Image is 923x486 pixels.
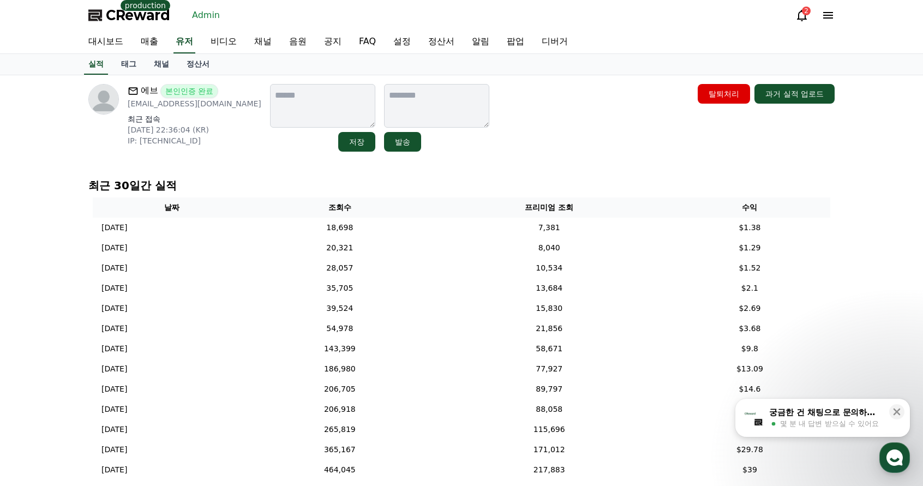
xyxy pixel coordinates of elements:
[429,319,669,339] td: 21,856
[173,31,195,53] a: 유저
[101,424,127,435] p: [DATE]
[101,444,127,455] p: [DATE]
[101,222,127,233] p: [DATE]
[669,278,830,298] td: $2.1
[250,319,429,339] td: 54,978
[128,135,261,146] p: IP: [TECHNICAL_ID]
[93,197,250,218] th: 날짜
[498,31,533,53] a: 팝업
[669,258,830,278] td: $1.52
[429,298,669,319] td: 15,830
[338,132,375,152] button: 저장
[106,7,170,24] span: CReward
[795,9,808,22] a: 2
[88,178,835,193] p: 최근 30일간 실적
[88,7,170,24] a: CReward
[463,31,498,53] a: 알림
[250,218,429,238] td: 18,698
[188,7,224,24] a: Admin
[669,298,830,319] td: $2.69
[101,303,127,314] p: [DATE]
[250,238,429,258] td: 20,321
[280,31,315,53] a: 음원
[178,54,218,75] a: 정산서
[145,54,178,75] a: 채널
[245,31,280,53] a: 채널
[385,31,419,53] a: 설정
[429,460,669,480] td: 217,883
[669,238,830,258] td: $1.29
[754,84,835,104] button: 과거 실적 업로드
[350,31,385,53] a: FAQ
[250,258,429,278] td: 28,057
[80,31,132,53] a: 대시보드
[669,419,830,440] td: $18.55
[101,323,127,334] p: [DATE]
[88,84,119,115] img: profile image
[669,399,830,419] td: $13.17
[101,464,127,476] p: [DATE]
[250,278,429,298] td: 35,705
[141,84,158,98] span: 에브
[101,262,127,274] p: [DATE]
[669,460,830,480] td: $39
[250,339,429,359] td: 143,399
[160,84,218,98] span: 본인인증 완료
[429,440,669,460] td: 171,012
[429,419,669,440] td: 115,696
[419,31,463,53] a: 정산서
[429,379,669,399] td: 89,797
[429,218,669,238] td: 7,381
[101,283,127,294] p: [DATE]
[250,399,429,419] td: 206,918
[250,298,429,319] td: 39,524
[250,359,429,379] td: 186,980
[669,218,830,238] td: $1.38
[669,197,830,218] th: 수익
[429,197,669,218] th: 프리미엄 조회
[669,359,830,379] td: $13.09
[128,113,261,124] p: 최근 접속
[698,84,750,104] button: 탈퇴처리
[250,419,429,440] td: 265,819
[384,132,421,152] button: 발송
[802,7,811,15] div: 2
[250,440,429,460] td: 365,167
[429,399,669,419] td: 88,058
[250,197,429,218] th: 조회수
[101,404,127,415] p: [DATE]
[669,379,830,399] td: $14.6
[101,383,127,395] p: [DATE]
[202,31,245,53] a: 비디오
[669,319,830,339] td: $3.68
[250,379,429,399] td: 206,705
[429,359,669,379] td: 77,927
[128,124,261,135] p: [DATE] 22:36:04 (KR)
[429,238,669,258] td: 8,040
[429,258,669,278] td: 10,534
[669,440,830,460] td: $29.78
[533,31,577,53] a: 디버거
[250,460,429,480] td: 464,045
[669,339,830,359] td: $9.8
[429,278,669,298] td: 13,684
[429,339,669,359] td: 58,671
[84,54,108,75] a: 실적
[128,98,261,109] p: [EMAIL_ADDRESS][DOMAIN_NAME]
[315,31,350,53] a: 공지
[101,363,127,375] p: [DATE]
[101,242,127,254] p: [DATE]
[132,31,167,53] a: 매출
[112,54,145,75] a: 태그
[101,343,127,355] p: [DATE]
